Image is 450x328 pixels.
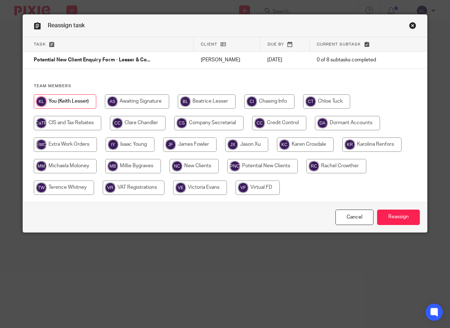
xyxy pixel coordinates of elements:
span: Task [34,42,46,46]
span: Due by [268,42,284,46]
a: Close this dialog window [409,22,416,32]
p: [PERSON_NAME] [201,56,253,64]
input: Reassign [377,210,420,225]
span: Current subtask [317,42,361,46]
p: [DATE] [267,56,302,64]
span: Reassign task [48,23,85,28]
span: Client [201,42,217,46]
h4: Team members [34,83,417,89]
td: 0 of 8 subtasks completed [310,52,401,69]
span: Potential New Client Enquiry Form - Lesser & Co... [34,58,150,63]
a: Close this dialog window [335,210,374,225]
